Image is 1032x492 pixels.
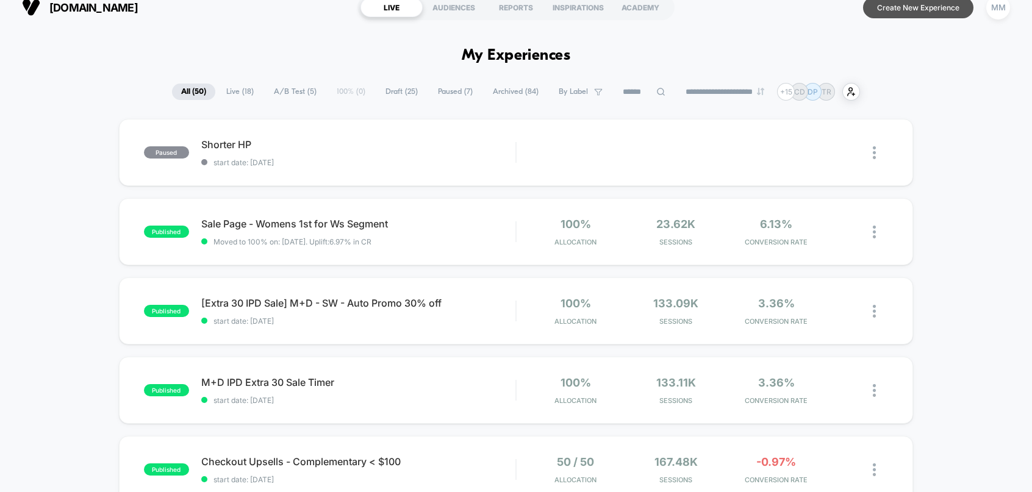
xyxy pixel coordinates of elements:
[554,317,597,326] span: Allocation
[49,1,138,14] span: [DOMAIN_NAME]
[376,84,427,100] span: Draft ( 25 )
[201,158,516,167] span: start date: [DATE]
[873,226,876,238] img: close
[760,218,792,230] span: 6.13%
[629,238,723,246] span: Sessions
[729,476,823,484] span: CONVERSION RATE
[144,463,189,476] span: published
[201,218,516,230] span: Sale Page - Womens 1st for Ws Segment
[561,218,591,230] span: 100%
[144,226,189,238] span: published
[217,84,263,100] span: Live ( 18 )
[429,84,482,100] span: Paused ( 7 )
[873,305,876,318] img: close
[462,47,571,65] h1: My Experiences
[201,297,516,309] span: [Extra 30 IPD Sale] M+D - SW - Auto Promo 30% off
[265,84,326,100] span: A/B Test ( 5 )
[201,376,516,388] span: M+D IPD Extra 30 Sale Timer
[794,87,805,96] p: CD
[144,305,189,317] span: published
[554,238,597,246] span: Allocation
[873,146,876,159] img: close
[758,376,795,389] span: 3.36%
[201,455,516,468] span: Checkout Upsells - Complementary < $100
[213,237,371,246] span: Moved to 100% on: [DATE] . Uplift: 6.97% in CR
[561,297,591,310] span: 100%
[629,476,723,484] span: Sessions
[557,455,594,468] span: 50 / 50
[873,384,876,397] img: close
[873,463,876,476] img: close
[201,475,516,484] span: start date: [DATE]
[629,396,723,405] span: Sessions
[822,87,831,96] p: TR
[756,455,796,468] span: -0.97%
[554,476,597,484] span: Allocation
[484,84,548,100] span: Archived ( 84 )
[561,376,591,389] span: 100%
[777,83,795,101] div: + 15
[554,396,597,405] span: Allocation
[808,87,818,96] p: DP
[757,88,764,95] img: end
[172,84,215,100] span: All ( 50 )
[629,317,723,326] span: Sessions
[729,396,823,405] span: CONVERSION RATE
[656,376,696,389] span: 133.11k
[758,297,795,310] span: 3.36%
[654,455,698,468] span: 167.48k
[729,238,823,246] span: CONVERSION RATE
[656,218,695,230] span: 23.62k
[201,138,516,151] span: Shorter HP
[653,297,698,310] span: 133.09k
[144,384,189,396] span: published
[559,87,588,96] span: By Label
[144,146,189,159] span: paused
[201,396,516,405] span: start date: [DATE]
[201,316,516,326] span: start date: [DATE]
[729,317,823,326] span: CONVERSION RATE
